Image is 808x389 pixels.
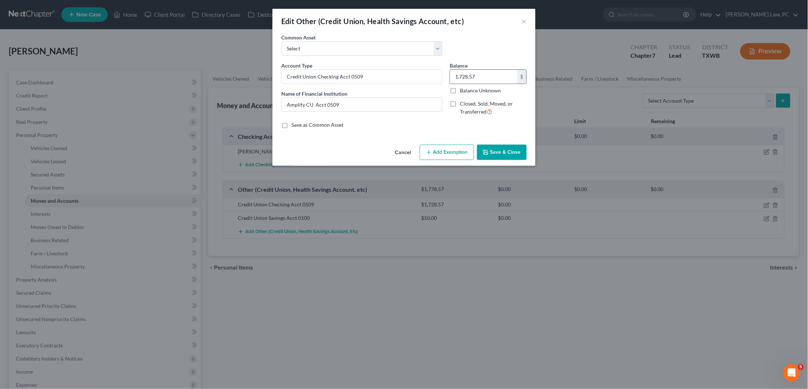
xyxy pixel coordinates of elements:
[291,121,343,129] label: Save as Common Asset
[281,62,312,69] label: Account Type
[460,100,513,115] span: Closed, Sold, Moved, or Transferred
[282,70,442,84] input: Credit Union, HSA, etc
[522,17,527,26] button: ×
[450,62,468,69] label: Balance
[389,145,417,160] button: Cancel
[450,70,518,84] input: 0.00
[783,364,801,382] iframe: Intercom live chat
[281,16,464,26] div: Edit Other (Credit Union, Health Savings Account, etc)
[518,70,526,84] div: $
[798,364,804,370] span: 5
[281,34,316,41] label: Common Asset
[420,145,474,160] button: Add Exemption
[477,145,527,160] button: Save & Close
[282,98,442,112] input: Enter name...
[460,87,501,94] label: Balance Unknown
[281,91,347,97] span: Name of Financial Institution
